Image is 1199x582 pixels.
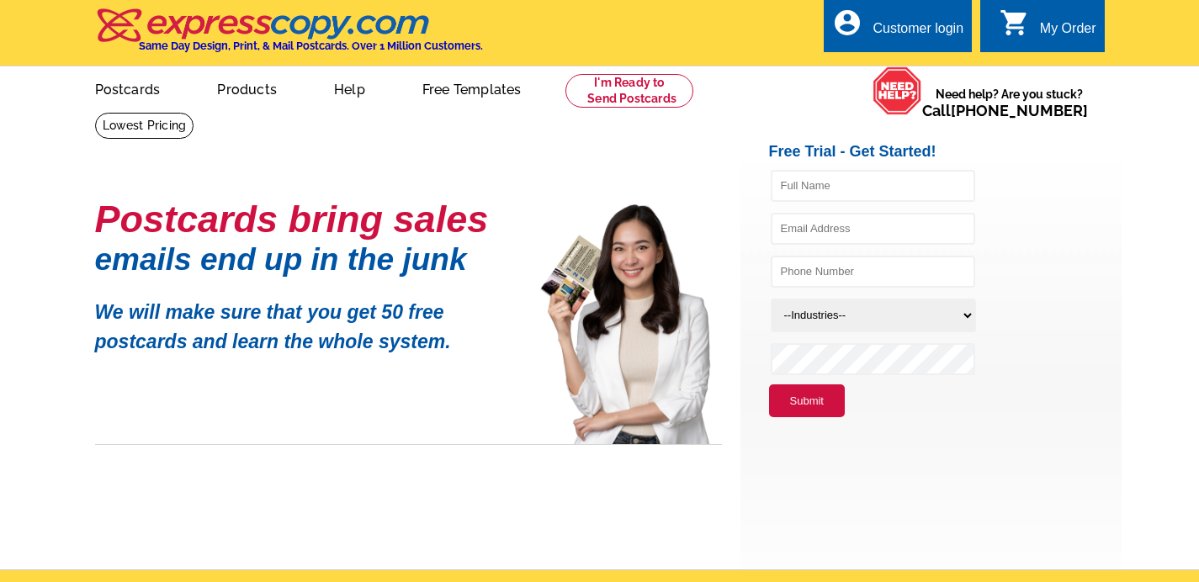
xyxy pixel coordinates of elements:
div: Customer login [873,21,963,45]
div: My Order [1040,21,1096,45]
span: Call [922,102,1088,119]
span: Need help? Are you stuck? [922,86,1096,119]
a: Help [307,68,392,108]
a: Same Day Design, Print, & Mail Postcards. Over 1 Million Customers. [95,20,483,52]
input: Email Address [771,213,975,245]
h1: Postcards bring sales [95,204,516,234]
i: shopping_cart [1000,8,1030,38]
a: Free Templates [395,68,549,108]
button: Submit [769,384,845,418]
h4: Same Day Design, Print, & Mail Postcards. Over 1 Million Customers. [139,40,483,52]
input: Full Name [771,170,975,202]
img: help [873,66,922,115]
a: shopping_cart My Order [1000,19,1096,40]
p: We will make sure that you get 50 free postcards and learn the whole system. [95,285,516,356]
i: account_circle [832,8,862,38]
a: Postcards [68,68,188,108]
a: [PHONE_NUMBER] [951,102,1088,119]
a: Products [190,68,304,108]
input: Phone Number [771,256,975,288]
h2: Free Trial - Get Started! [769,143,1122,161]
a: account_circle Customer login [832,19,963,40]
h1: emails end up in the junk [95,251,516,268]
